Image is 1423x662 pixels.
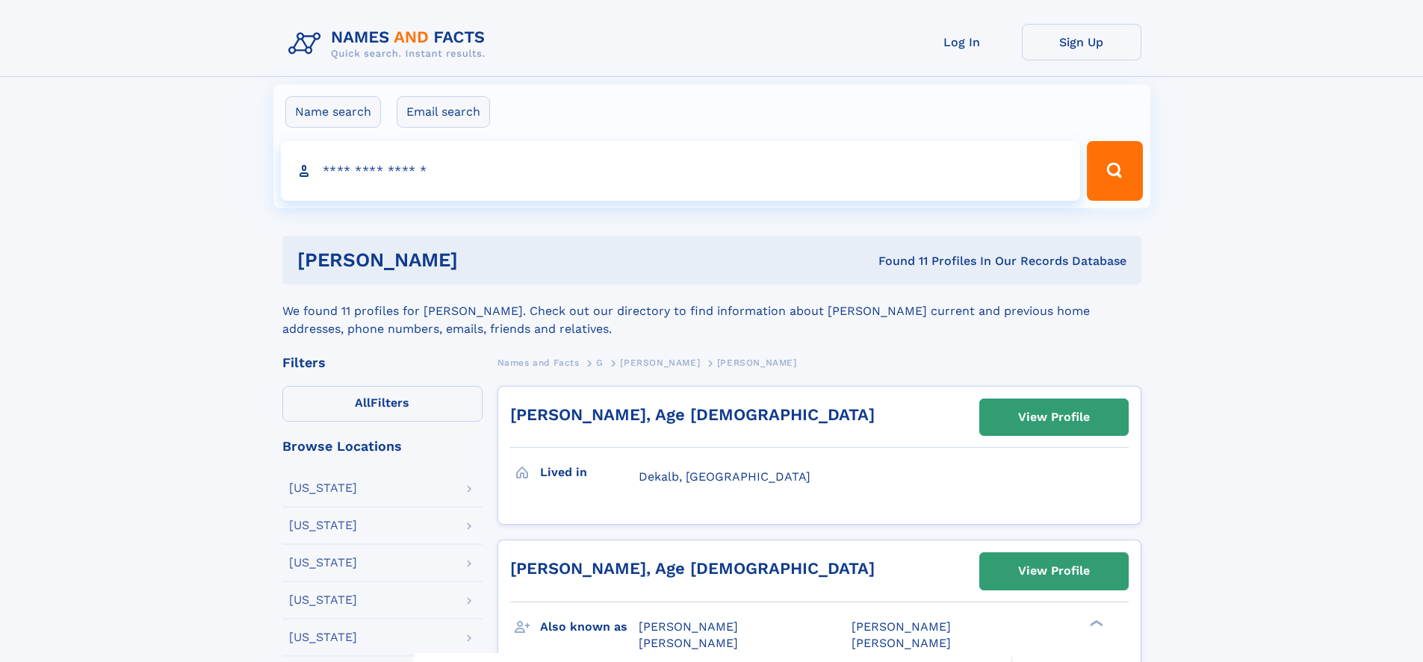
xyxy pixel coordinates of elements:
div: We found 11 profiles for [PERSON_NAME]. Check out our directory to find information about [PERSON... [282,284,1141,338]
span: [PERSON_NAME] [852,619,951,634]
h3: Also known as [540,614,639,640]
span: [PERSON_NAME] [620,357,700,368]
h1: [PERSON_NAME] [297,251,669,269]
a: [PERSON_NAME], Age [DEMOGRAPHIC_DATA] [510,405,875,424]
a: View Profile [980,553,1128,589]
span: All [355,396,371,410]
div: ❯ [1086,618,1104,628]
div: [US_STATE] [289,519,357,531]
span: [PERSON_NAME] [639,636,738,650]
div: [US_STATE] [289,482,357,494]
div: [US_STATE] [289,631,357,643]
a: View Profile [980,399,1128,435]
div: View Profile [1018,400,1090,434]
img: Logo Names and Facts [282,24,497,64]
button: Search Button [1087,141,1142,201]
a: [PERSON_NAME] [620,353,700,372]
span: [PERSON_NAME] [717,357,797,368]
a: Log In [902,24,1022,60]
span: Dekalb, [GEOGRAPHIC_DATA] [639,469,810,484]
div: View Profile [1018,554,1090,588]
h3: Lived in [540,460,639,485]
span: [PERSON_NAME] [639,619,738,634]
a: G [596,353,604,372]
label: Name search [285,96,381,128]
span: G [596,357,604,368]
label: Filters [282,386,483,422]
div: Found 11 Profiles In Our Records Database [668,253,1126,269]
a: [PERSON_NAME], Age [DEMOGRAPHIC_DATA] [510,559,875,578]
a: Names and Facts [497,353,580,372]
div: [US_STATE] [289,594,357,606]
div: Filters [282,356,483,369]
div: [US_STATE] [289,557,357,569]
div: Browse Locations [282,440,483,453]
input: search input [281,141,1081,201]
a: Sign Up [1022,24,1141,60]
label: Email search [397,96,490,128]
span: [PERSON_NAME] [852,636,951,650]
